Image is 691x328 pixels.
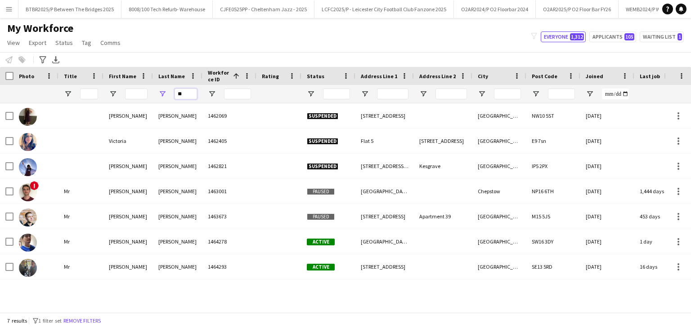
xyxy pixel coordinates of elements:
[202,103,256,128] div: 1462069
[634,204,688,229] div: 453 days
[103,129,153,153] div: Victoria
[361,73,397,80] span: Address Line 1
[634,179,688,204] div: 1,444 days
[536,0,619,18] button: O2AR2025/P O2 Floor Bar FY26
[419,73,456,80] span: Address Line 2
[224,89,251,99] input: Workforce ID Filter Input
[38,317,62,324] span: 1 filter set
[414,204,472,229] div: Apartment 39
[37,54,48,65] app-action-btn: Advanced filters
[58,204,103,229] div: Mr
[532,73,557,80] span: Post Code
[472,254,526,279] div: [GEOGRAPHIC_DATA]
[472,204,526,229] div: [GEOGRAPHIC_DATA]
[82,39,91,47] span: Tag
[52,37,76,49] a: Status
[526,154,580,178] div: IP5 2PX
[307,113,338,120] span: Suspended
[103,204,153,229] div: [PERSON_NAME]
[580,103,634,128] div: [DATE]
[153,154,202,178] div: [PERSON_NAME]
[472,229,526,254] div: [GEOGRAPHIC_DATA]
[19,108,37,126] img: Lydia Howard
[202,129,256,153] div: 1462405
[153,204,202,229] div: [PERSON_NAME]
[589,31,636,42] button: Applicants105
[541,31,586,42] button: Everyone1,312
[125,89,148,99] input: First Name Filter Input
[78,37,95,49] a: Tag
[153,179,202,204] div: [PERSON_NAME]
[29,39,46,47] span: Export
[153,129,202,153] div: [PERSON_NAME]
[472,179,526,204] div: Chepstow
[19,234,37,252] img: Charlie Howard
[435,89,467,99] input: Address Line 2 Filter Input
[58,254,103,279] div: Mr
[62,316,103,326] button: Remove filters
[103,103,153,128] div: [PERSON_NAME]
[307,188,335,195] span: Paused
[640,31,684,42] button: Waiting list1
[19,259,37,277] img: George Howells
[634,254,688,279] div: 16 days
[580,204,634,229] div: [DATE]
[262,73,279,80] span: Rating
[19,73,34,80] span: Photo
[602,89,629,99] input: Joined Filter Input
[58,179,103,204] div: Mr
[472,154,526,178] div: [GEOGRAPHIC_DATA]
[50,54,61,65] app-action-btn: Export XLSX
[307,163,338,170] span: Suspended
[202,229,256,254] div: 1464278
[361,90,369,98] button: Open Filter Menu
[80,89,98,99] input: Title Filter Input
[19,133,37,151] img: Victoria Howells
[19,183,37,201] img: James Howe
[526,179,580,204] div: NP16 6TH
[526,254,580,279] div: SE13 5RD
[97,37,124,49] a: Comms
[472,103,526,128] div: [GEOGRAPHIC_DATA]
[19,158,37,176] img: Hannah Howells
[586,90,594,98] button: Open Filter Menu
[307,73,324,80] span: Status
[153,254,202,279] div: [PERSON_NAME]
[355,129,414,153] div: Flat 5
[202,154,256,178] div: 1462821
[419,90,427,98] button: Open Filter Menu
[307,213,335,220] span: Paused
[100,39,121,47] span: Comms
[307,90,315,98] button: Open Filter Menu
[580,254,634,279] div: [DATE]
[307,138,338,145] span: Suspended
[30,181,39,190] span: !
[307,239,335,245] span: Active
[454,0,536,18] button: O2AR2024/P O2 Floorbar 2024
[355,204,414,229] div: [STREET_ADDRESS]
[4,37,23,49] a: View
[121,0,213,18] button: 8008/100 Tech Refurb- Warehouse
[478,90,486,98] button: Open Filter Menu
[158,90,166,98] button: Open Filter Menu
[64,90,72,98] button: Open Filter Menu
[208,69,229,83] span: Workforce ID
[355,179,414,204] div: [GEOGRAPHIC_DATA]
[314,0,454,18] button: LCFC2025/P - Leicester City Football Club Fanzone 2025
[472,129,526,153] div: [GEOGRAPHIC_DATA]
[153,103,202,128] div: [PERSON_NAME]
[202,204,256,229] div: 1463673
[158,73,185,80] span: Last Name
[323,89,350,99] input: Status Filter Input
[478,73,488,80] span: City
[153,229,202,254] div: [PERSON_NAME]
[355,103,414,128] div: [STREET_ADDRESS]
[580,129,634,153] div: [DATE]
[109,90,117,98] button: Open Filter Menu
[580,179,634,204] div: [DATE]
[634,229,688,254] div: 1 day
[377,89,408,99] input: Address Line 1 Filter Input
[103,254,153,279] div: [PERSON_NAME]
[175,89,197,99] input: Last Name Filter Input
[526,229,580,254] div: SW16 3DY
